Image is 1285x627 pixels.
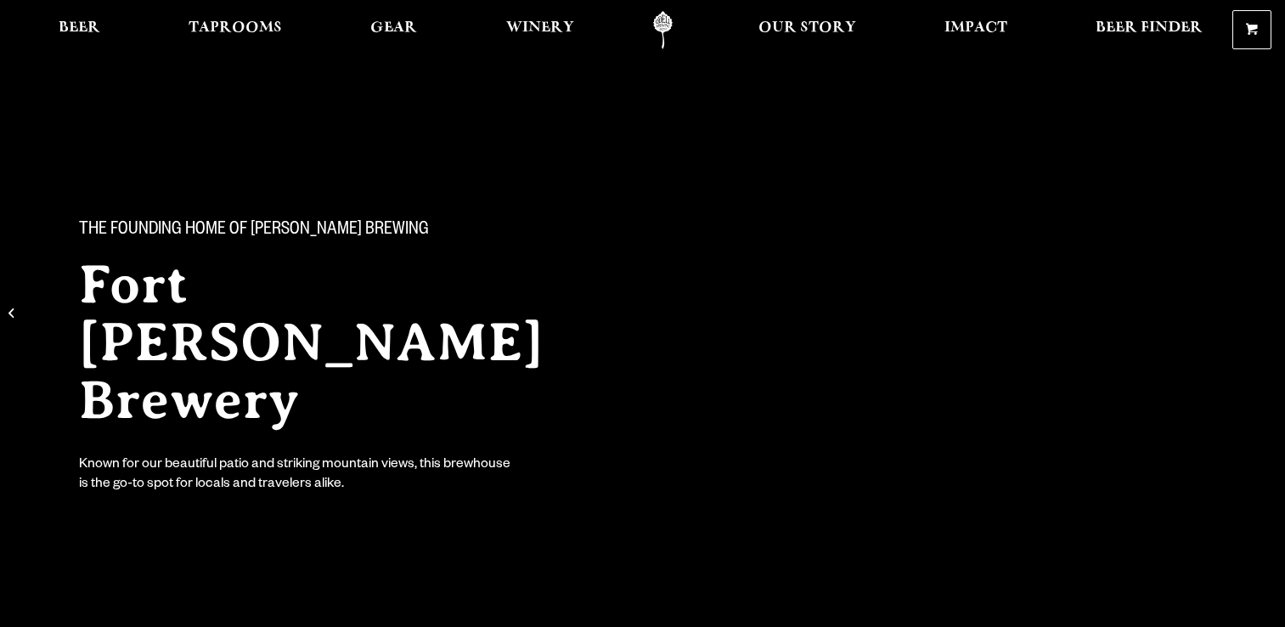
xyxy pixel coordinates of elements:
div: Known for our beautiful patio and striking mountain views, this brewhouse is the go-to spot for l... [79,456,514,495]
a: Gear [359,11,428,49]
a: Taprooms [178,11,293,49]
span: Gear [370,21,417,35]
a: Odell Home [631,11,695,49]
span: Beer [59,21,100,35]
span: Beer Finder [1096,21,1203,35]
a: Impact [933,11,1018,49]
span: Winery [506,21,574,35]
h2: Fort [PERSON_NAME] Brewery [79,256,609,429]
span: Impact [944,21,1007,35]
span: The Founding Home of [PERSON_NAME] Brewing [79,220,429,242]
a: Beer [48,11,111,49]
a: Our Story [747,11,867,49]
span: Our Story [758,21,856,35]
a: Beer Finder [1085,11,1214,49]
a: Winery [495,11,585,49]
span: Taprooms [189,21,282,35]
